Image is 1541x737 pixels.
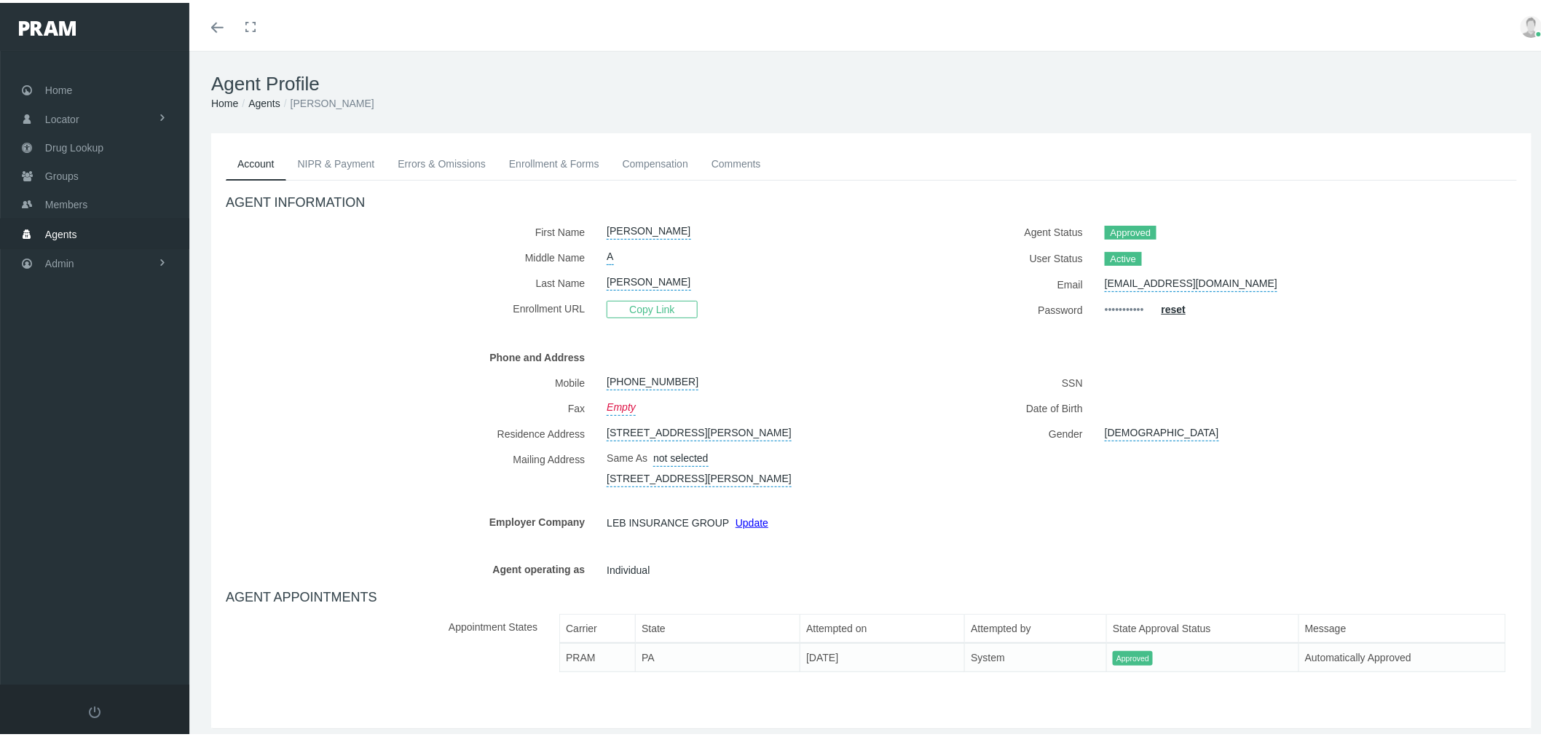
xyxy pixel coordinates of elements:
[45,247,74,275] span: Admin
[45,159,79,187] span: Groups
[607,509,729,531] span: LEB INSURANCE GROUP
[1105,294,1144,320] a: •••••••••••
[1298,640,1505,669] td: Automatically Approved
[45,131,103,159] span: Drug Lookup
[636,611,800,640] th: State
[883,294,1094,320] label: Password
[607,393,636,413] a: Empty
[607,242,613,262] a: A
[636,640,800,669] td: PA
[19,18,76,33] img: PRAM_20_x_78.png
[965,611,1107,640] th: Attempted by
[226,342,596,367] label: Phone and Address
[800,640,965,669] td: [DATE]
[700,145,773,177] a: Comments
[883,393,1094,418] label: Date of Birth
[226,367,596,393] label: Mobile
[226,293,596,320] label: Enrollment URL
[607,300,697,312] a: Copy Link
[1105,269,1277,289] a: [EMAIL_ADDRESS][DOMAIN_NAME]
[800,611,965,640] th: Attempted on
[497,145,611,177] a: Enrollment & Forms
[653,444,709,464] a: not selected
[607,267,690,288] a: [PERSON_NAME]
[211,95,238,106] a: Home
[1105,418,1219,438] a: [DEMOGRAPHIC_DATA]
[226,611,548,682] label: Appointment States
[280,92,374,109] li: [PERSON_NAME]
[226,587,1517,603] h4: AGENT APPOINTMENTS
[1113,648,1153,663] span: Approved
[560,611,636,640] th: Carrier
[226,506,596,532] label: Employer Company
[226,267,596,293] label: Last Name
[883,243,1094,269] label: User Status
[226,393,596,418] label: Fax
[607,367,698,387] a: [PHONE_NUMBER]
[226,444,596,484] label: Mailing Address
[1105,249,1142,264] span: Active
[965,640,1107,669] td: System
[226,553,596,579] label: Agent operating as
[736,514,768,526] a: Update
[611,145,700,177] a: Compensation
[607,449,647,461] span: Same As
[45,188,87,216] span: Members
[1105,223,1156,237] span: Approved
[226,418,596,444] label: Residence Address
[607,216,690,237] a: [PERSON_NAME]
[883,269,1094,294] label: Email
[607,464,792,484] a: [STREET_ADDRESS][PERSON_NAME]
[883,216,1094,243] label: Agent Status
[386,145,497,177] a: Errors & Omissions
[1107,611,1299,640] th: State Approval Status
[226,145,286,178] a: Account
[45,103,79,130] span: Locator
[607,556,650,578] span: Individual
[226,192,1517,208] h4: AGENT INFORMATION
[226,242,596,267] label: Middle Name
[211,70,1532,92] h1: Agent Profile
[286,145,387,177] a: NIPR & Payment
[1162,301,1186,312] a: reset
[607,298,697,315] span: Copy Link
[226,216,596,242] label: First Name
[560,640,636,669] td: PRAM
[883,367,1094,393] label: SSN
[248,95,280,106] a: Agents
[45,218,77,245] span: Agents
[1298,611,1505,640] th: Message
[45,74,72,101] span: Home
[607,418,792,438] a: [STREET_ADDRESS][PERSON_NAME]
[883,418,1094,444] label: Gender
